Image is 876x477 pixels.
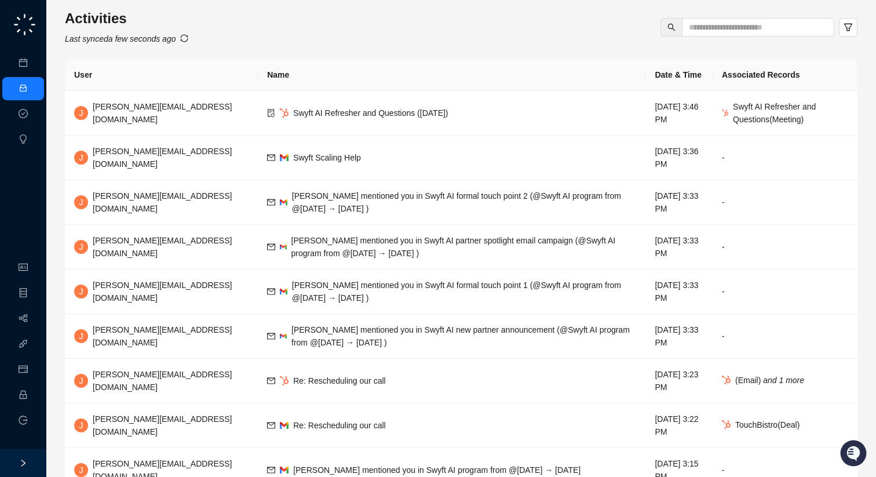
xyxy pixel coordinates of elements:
span: [PERSON_NAME][EMAIL_ADDRESS][DOMAIN_NAME] [93,147,232,169]
span: search [667,23,676,31]
span: Pylon [115,191,140,199]
span: [PERSON_NAME][EMAIL_ADDRESS][DOMAIN_NAME] [93,236,232,258]
span: [PERSON_NAME][EMAIL_ADDRESS][DOMAIN_NAME] [93,325,232,347]
a: 📚Docs [7,158,48,179]
td: - [713,225,857,270]
span: J [79,196,83,209]
img: hubspot-DkpyWjJb.png [280,376,289,385]
td: - [713,270,857,314]
img: gmail-BGivzU6t.png [280,199,287,205]
i: and 1 more [763,376,804,385]
th: Name [258,59,645,91]
button: Start new chat [197,108,211,122]
img: 5124521997842_fc6d7dfcefe973c2e489_88.png [12,105,32,126]
span: [DATE] 3:33 PM [655,281,698,303]
img: gmail-BGivzU6t.png [280,422,289,428]
span: Swyft AI Refresher and Questions ([DATE]) [293,108,448,118]
span: [DATE] 3:33 PM [655,325,698,347]
th: Date & Time [645,59,713,91]
span: J [79,374,83,387]
span: mail [267,421,275,429]
span: [DATE] 3:33 PM [655,236,698,258]
span: J [79,419,83,432]
span: J [79,464,83,476]
span: [PERSON_NAME][EMAIL_ADDRESS][DOMAIN_NAME] [93,191,232,213]
span: mail [267,332,275,340]
span: J [79,241,83,253]
span: mail [267,154,275,162]
span: mail [267,243,275,251]
span: mail [267,466,275,474]
img: hubspot-DkpyWjJb.png [280,108,289,118]
span: TouchBistro ( Deal ) [735,420,800,429]
span: Swyft Scaling Help [293,153,361,162]
img: logo-small-C4UdH2pc.png [12,12,38,38]
div: Start new chat [39,105,190,116]
span: [PERSON_NAME][EMAIL_ADDRESS][DOMAIN_NAME] [93,102,232,124]
h2: How can we help? [12,65,211,83]
span: Re: Rescheduling our call [293,376,386,385]
p: Welcome 👋 [12,46,211,65]
span: [PERSON_NAME] mentioned you in Swyft AI new partner announcement (@Swyft AI program from @[DATE] ... [291,325,630,347]
span: J [79,107,83,119]
span: J [79,330,83,343]
span: right [19,459,27,467]
span: [PERSON_NAME] mentioned you in Swyft AI formal touch point 1 (@Swyft AI program from @[DATE] → [D... [292,281,621,303]
span: mail [267,198,275,206]
i: Last synced a few seconds ago [65,34,176,43]
th: User [65,59,258,91]
span: [DATE] 3:46 PM [655,102,698,124]
span: [PERSON_NAME] mentioned you in Swyft AI partner spotlight email campaign (@Swyft AI program from ... [291,236,616,258]
span: file-sync [267,109,275,117]
span: J [79,151,83,164]
span: [PERSON_NAME] mentioned you in Swyft AI formal touch point 2 (@Swyft AI program from @[DATE] → [D... [292,191,621,213]
div: 📚 [12,163,21,173]
span: Swyft AI Refresher and Questions ( Meeting ) [733,102,816,124]
span: Docs [23,162,43,174]
img: Swyft AI [12,12,35,35]
span: [PERSON_NAME][EMAIL_ADDRESS][DOMAIN_NAME] [93,281,232,303]
th: Associated Records [713,59,857,91]
img: gmail-BGivzU6t.png [280,289,287,294]
span: [PERSON_NAME][EMAIL_ADDRESS][DOMAIN_NAME] [93,370,232,392]
img: gmail-BGivzU6t.png [280,245,286,250]
div: 📶 [52,163,61,173]
span: sync [180,34,188,42]
span: ( Email ) [735,376,804,385]
iframe: Open customer support [839,439,870,470]
span: [PERSON_NAME][EMAIL_ADDRESS][DOMAIN_NAME] [93,414,232,436]
span: [DATE] 3:22 PM [655,414,698,436]
span: filter [844,23,853,32]
img: gmail-BGivzU6t.png [280,154,289,161]
img: gmail-BGivzU6t.png [280,467,289,473]
a: 📶Status [48,158,94,179]
span: mail [267,377,275,385]
img: gmail-BGivzU6t.png [280,334,287,339]
span: logout [19,416,28,425]
img: hubspot-DkpyWjJb.png [722,376,731,385]
td: - [713,314,857,359]
a: Powered byPylon [82,190,140,199]
img: hubspot-DkpyWjJb.png [722,420,731,429]
span: mail [267,287,275,296]
span: [DATE] 3:33 PM [655,191,698,213]
div: We're available if you need us! [39,116,147,126]
span: [PERSON_NAME] mentioned you in Swyft AI program from @[DATE] → [DATE] [293,465,581,475]
span: Re: Rescheduling our call [293,421,386,430]
span: [DATE] 3:23 PM [655,370,698,392]
img: hubspot-DkpyWjJb.png [722,110,728,116]
h3: Activities [65,9,188,28]
span: Status [64,162,89,174]
span: [DATE] 3:36 PM [655,147,698,169]
td: - [713,180,857,225]
span: J [79,285,83,298]
td: - [713,136,857,180]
